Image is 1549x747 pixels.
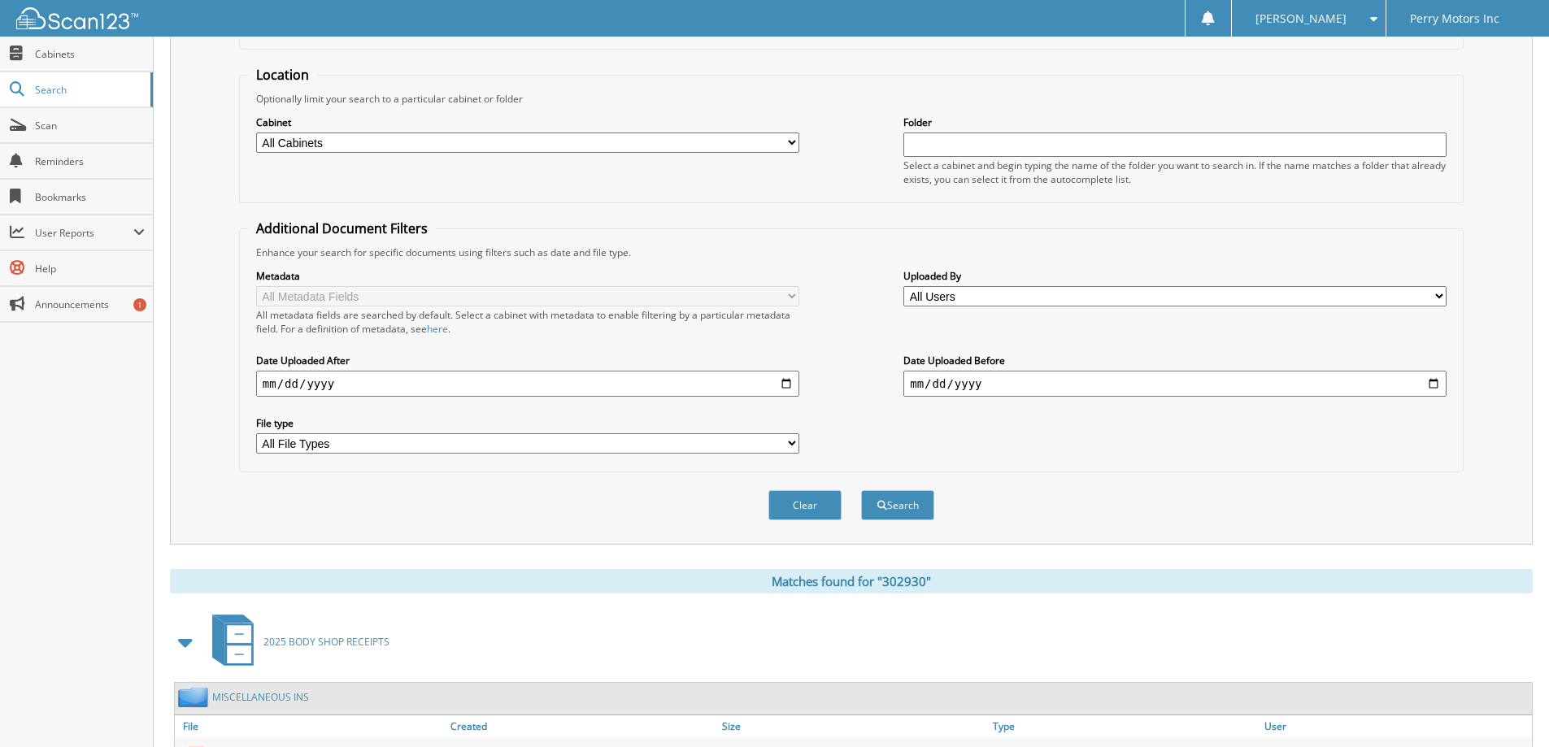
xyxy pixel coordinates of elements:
[718,715,990,737] a: Size
[35,154,145,168] span: Reminders
[175,715,446,737] a: File
[35,297,145,311] span: Announcements
[256,269,799,283] label: Metadata
[35,262,145,276] span: Help
[768,490,842,520] button: Clear
[35,83,142,97] span: Search
[256,115,799,129] label: Cabinet
[256,354,799,367] label: Date Uploaded After
[903,354,1447,367] label: Date Uploaded Before
[903,269,1447,283] label: Uploaded By
[989,715,1260,737] a: Type
[861,490,934,520] button: Search
[16,7,138,29] img: scan123-logo-white.svg
[903,115,1447,129] label: Folder
[248,66,317,84] legend: Location
[256,308,799,336] div: All metadata fields are searched by default. Select a cabinet with metadata to enable filtering b...
[256,416,799,430] label: File type
[212,690,309,704] a: MISCELLANEOUS INS
[248,245,1455,259] div: Enhance your search for specific documents using filters such as date and file type.
[35,47,145,61] span: Cabinets
[903,159,1447,186] div: Select a cabinet and begin typing the name of the folder you want to search in. If the name match...
[1255,14,1347,24] span: [PERSON_NAME]
[35,226,133,240] span: User Reports
[170,569,1533,593] div: Matches found for "302930"
[35,119,145,132] span: Scan
[35,190,145,204] span: Bookmarks
[248,219,436,237] legend: Additional Document Filters
[903,371,1447,397] input: end
[427,322,448,336] a: here
[263,635,389,649] span: 2025 BODY SHOP RECEIPTS
[248,92,1455,106] div: Optionally limit your search to a particular cabinet or folder
[178,687,212,707] img: folder2.png
[202,610,389,674] a: 2025 BODY SHOP RECEIPTS
[133,298,146,311] div: 1
[446,715,718,737] a: Created
[1260,715,1532,737] a: User
[256,371,799,397] input: start
[1410,14,1499,24] span: Perry Motors Inc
